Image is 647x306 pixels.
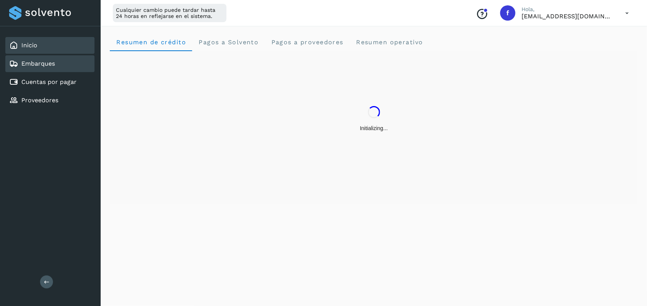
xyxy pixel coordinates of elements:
span: Resumen de crédito [116,39,186,46]
span: Resumen operativo [356,39,423,46]
div: Embarques [5,55,95,72]
span: Pagos a Solvento [198,39,258,46]
p: Hola, [522,6,613,13]
div: Cualquier cambio puede tardar hasta 24 horas en reflejarse en el sistema. [113,4,226,22]
a: Inicio [21,42,37,49]
div: Proveedores [5,92,95,109]
a: Proveedores [21,97,58,104]
div: Cuentas por pagar [5,74,95,90]
a: Embarques [21,60,55,67]
p: fepadilla@niagarawater.com [522,13,613,20]
a: Cuentas por pagar [21,78,77,85]
span: Pagos a proveedores [271,39,344,46]
div: Inicio [5,37,95,54]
